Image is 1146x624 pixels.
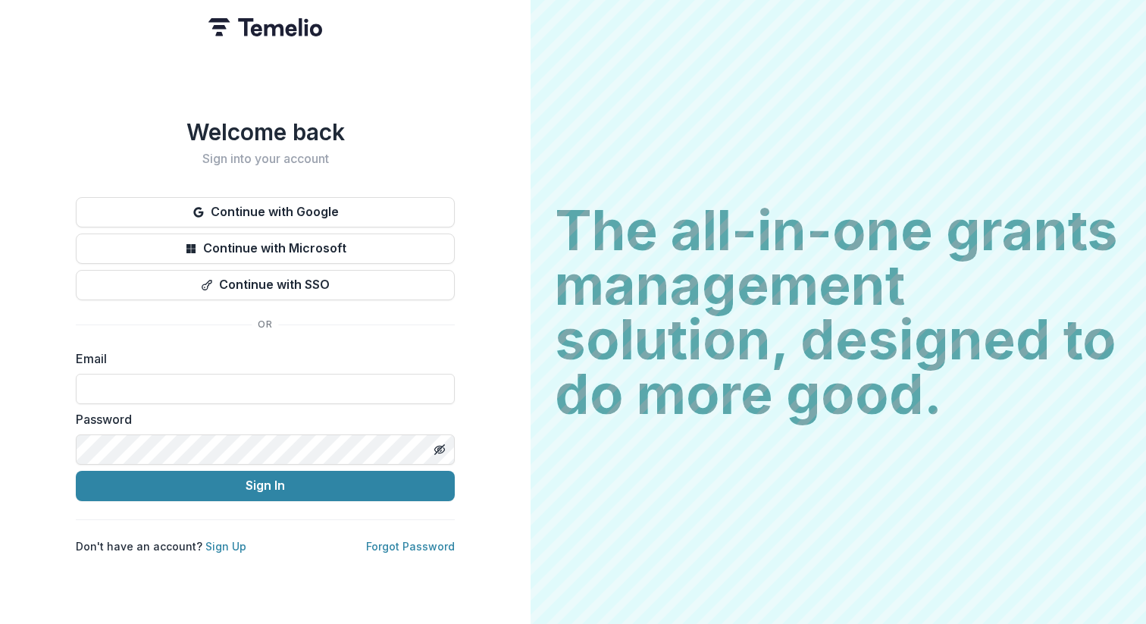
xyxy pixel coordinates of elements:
button: Continue with SSO [76,270,455,300]
label: Password [76,410,446,428]
p: Don't have an account? [76,538,246,554]
label: Email [76,350,446,368]
h1: Welcome back [76,118,455,146]
button: Continue with Google [76,197,455,227]
a: Forgot Password [366,540,455,553]
img: Temelio [208,18,322,36]
button: Sign In [76,471,455,501]
a: Sign Up [205,540,246,553]
h2: Sign into your account [76,152,455,166]
button: Continue with Microsoft [76,234,455,264]
button: Toggle password visibility [427,437,452,462]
